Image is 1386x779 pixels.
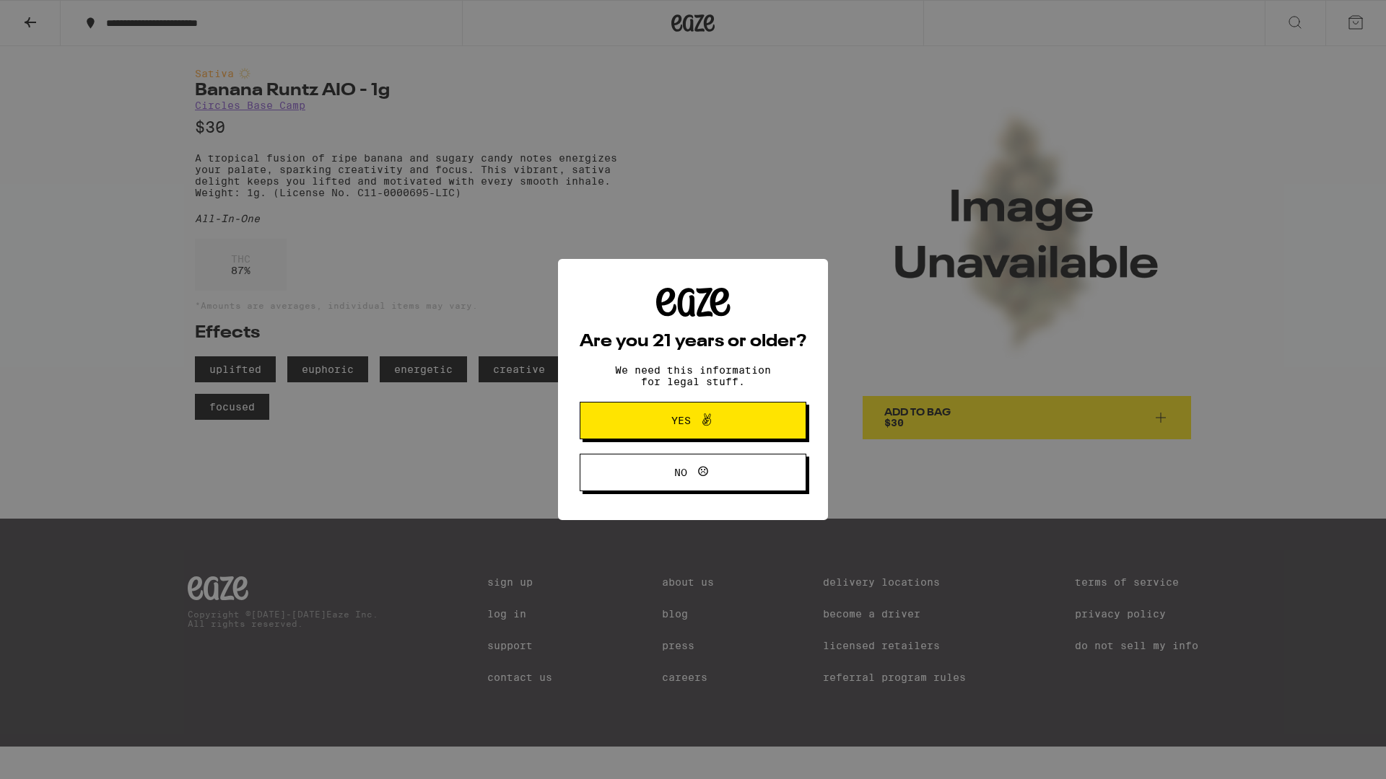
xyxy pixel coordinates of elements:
[580,454,806,491] button: No
[674,467,687,477] span: No
[580,402,806,439] button: Yes
[580,333,806,351] h2: Are you 21 years or older?
[603,364,783,387] p: We need this information for legal stuff.
[671,415,691,426] span: Yes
